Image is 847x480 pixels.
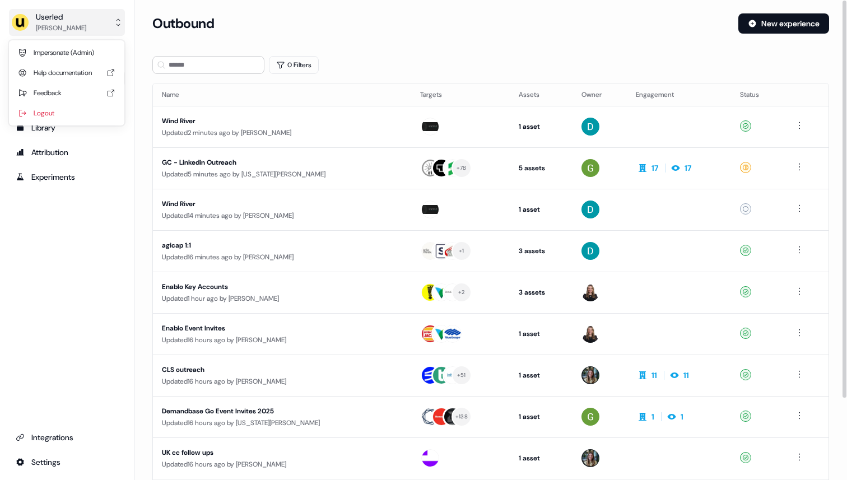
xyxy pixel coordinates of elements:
div: Feedback [13,83,120,103]
div: Help documentation [13,63,120,83]
div: Logout [13,103,120,123]
div: Userled[PERSON_NAME] [9,40,124,125]
div: [PERSON_NAME] [36,22,86,34]
div: Userled [36,11,86,22]
div: Impersonate (Admin) [13,43,120,63]
button: Userled[PERSON_NAME] [9,9,125,36]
